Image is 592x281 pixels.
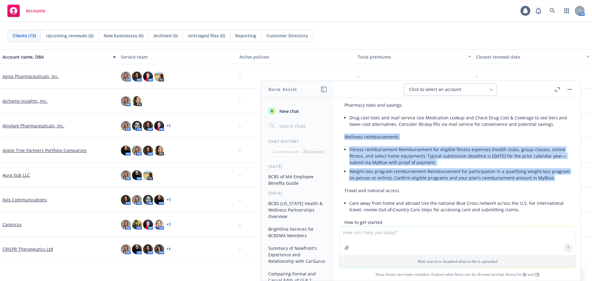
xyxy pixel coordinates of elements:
button: Summary of Newfront's Experience and Relationship with CarGurus [266,243,330,266]
img: photo [143,72,153,81]
img: photo [121,96,131,106]
span: - [239,122,241,129]
div: Service team [121,54,234,60]
a: Accounts [5,2,48,19]
span: Click to select an account [409,86,461,93]
h1: Nova Assist [268,86,297,93]
button: Brightline Services for BCBSMA Members [266,224,330,241]
img: photo [121,121,131,131]
span: Untriaged files (0) [188,32,225,39]
p: Web search is disabled when a file is uploaded [343,259,572,264]
img: photo [154,244,164,254]
input: Search chats [278,122,327,130]
a: Aura Sub LLC [2,172,30,178]
button: BCBS [US_STATE] Health & Wellness Partnerships Overview [266,198,330,221]
img: photo [154,121,164,131]
img: photo [121,195,131,205]
span: Nova Assist can make mistakes. Explore what Nova can do: Browse prompt library for and [337,268,578,281]
span: Archived (0) [154,32,178,39]
span: - [239,196,241,203]
a: + 1 [166,223,171,226]
img: photo [121,146,131,155]
div: Active policies [239,54,353,60]
a: Alchemy Insights, Inc. [2,98,47,104]
div: [DATE] [261,191,335,196]
a: TR [535,272,540,277]
span: - [239,147,241,154]
img: photo [154,146,164,155]
button: Service team [118,49,237,64]
a: CRISPR Therapeutics Ltd [2,246,53,252]
button: Total premiums [355,49,474,64]
button: BCBS of MA Employee Benefits Guide [266,171,330,188]
span: - [239,246,241,252]
img: photo [132,244,142,254]
div: Closest renewal date [476,54,583,60]
a: Switch app [561,5,573,17]
img: photo [143,195,153,205]
img: photo [143,244,153,254]
span: Reporting [235,32,256,39]
img: photo [132,121,142,131]
span: - [239,73,241,80]
span: Accounts [26,8,45,13]
p: Wellness reimbursements [344,134,571,140]
img: photo [143,220,153,229]
img: photo [132,220,142,229]
img: photo [154,72,164,81]
img: photo [154,195,164,205]
p: Pharmacy tools and savings [344,102,571,108]
button: Closest renewal date [474,49,592,64]
span: Upcoming renewals (0) [46,32,93,39]
li: Care away from home and abroad Use the national Blue Cross network across the U.S. For internatio... [349,199,571,214]
img: photo [121,170,131,180]
img: photo [132,146,142,155]
span: Customer Directory [266,32,308,39]
span: - [358,73,359,80]
div: Total premiums [358,54,464,60]
a: Apple Tree Partners Portfolio Companies [2,147,87,154]
span: - [239,221,241,228]
p: Current account [271,149,299,154]
span: - [476,73,478,80]
img: photo [132,195,142,205]
img: photo [121,220,131,229]
div: Account name, DBA [2,54,109,60]
span: New chat [278,108,299,114]
span: - [239,98,241,104]
a: BI [523,272,527,277]
img: photo [143,146,153,155]
img: photo [132,170,142,180]
div: Chat History [261,139,335,144]
span: Clients (13) [13,32,36,39]
img: photo [132,72,142,81]
div: [DATE] [261,164,335,169]
button: New chat [266,105,330,117]
p: Travel and national access [344,187,571,194]
img: photo [132,96,142,106]
a: + 1 [166,124,171,128]
p: Weight‑loss program reimbursement Reimbursement for participation in a qualifying weight‑loss pro... [349,168,571,181]
a: Cargurus [2,221,22,228]
a: Search [546,5,559,17]
button: Active policies [237,49,355,64]
img: photo [121,72,131,81]
a: Axis Communications [2,196,47,203]
p: Fitness reimbursement Reimbursement for eligible fitness expenses (health clubs, group classes, o... [349,146,571,166]
a: Alnylam Pharmaceuticals, Inc. [2,122,64,129]
img: photo [143,170,153,180]
p: How to get started [344,219,571,225]
img: photo [121,244,131,254]
p: All accounts [303,149,324,154]
img: photo [143,121,153,131]
span: - [239,172,241,178]
img: photo [154,220,164,229]
li: Drug cost tools and mail service Use Medication Lookup and Check Drug Cost & Coverage to see tier... [349,113,571,129]
span: New businesses (0) [104,32,143,39]
button: Click to select an account [404,83,496,96]
a: Report a Bug [532,5,545,17]
a: Agios Pharmaceuticals, Inc. [2,73,59,80]
a: + 1 [166,247,171,251]
a: + 1 [166,198,171,202]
